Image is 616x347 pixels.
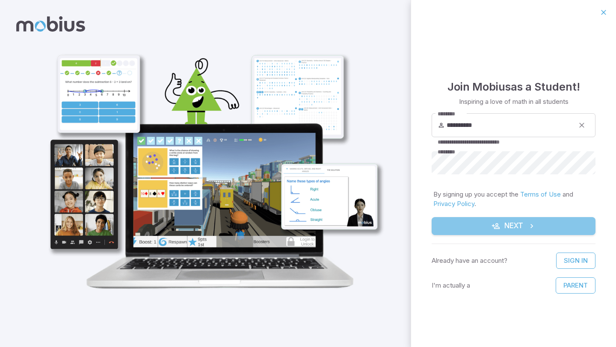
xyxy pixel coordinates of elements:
[35,49,389,295] img: student_1-illustration
[432,281,470,290] p: I'm actually a
[433,200,474,208] a: Privacy Policy
[556,253,595,269] a: Sign In
[432,217,595,235] button: Next
[520,190,561,198] a: Terms of Use
[459,97,569,106] p: Inspiring a love of math in all students
[556,277,595,294] button: Parent
[433,190,594,209] p: By signing up you accept the and .
[432,256,507,265] p: Already have an account?
[447,78,580,95] h4: Join Mobius as a Student !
